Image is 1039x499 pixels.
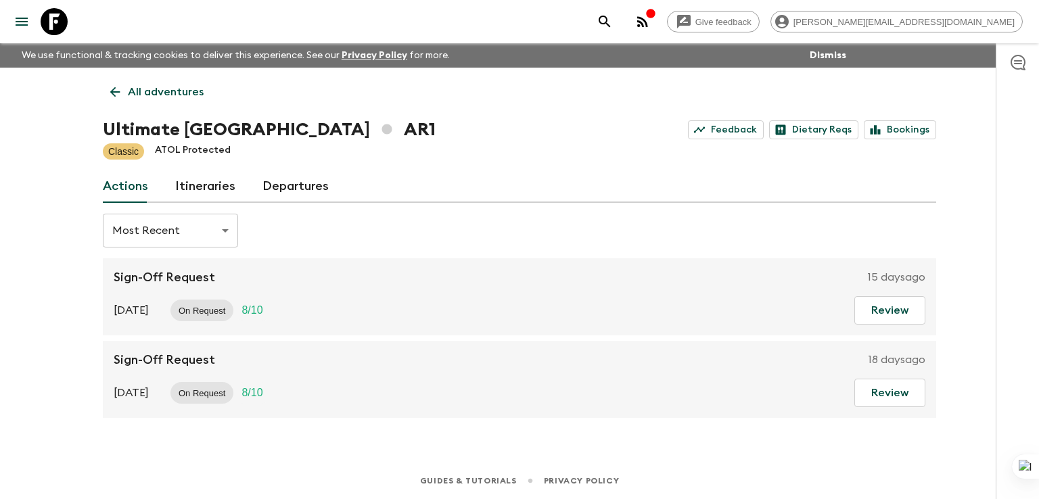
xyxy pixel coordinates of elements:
[591,8,618,35] button: search adventures
[108,145,139,158] p: Classic
[420,473,517,488] a: Guides & Tutorials
[262,170,329,203] a: Departures
[233,382,271,404] div: Trip Fill
[128,84,204,100] p: All adventures
[8,8,35,35] button: menu
[103,78,211,105] a: All adventures
[170,306,233,316] span: On Request
[114,385,149,401] p: [DATE]
[806,46,850,65] button: Dismiss
[688,17,759,27] span: Give feedback
[241,385,262,401] p: 8 / 10
[667,11,760,32] a: Give feedback
[114,302,149,318] p: [DATE]
[103,116,436,143] h1: Ultimate [GEOGRAPHIC_DATA] AR1
[155,143,231,160] p: ATOL Protected
[103,212,238,249] div: Most Recent
[114,269,215,285] p: Sign-Off Request
[170,388,233,398] span: On Request
[688,120,764,139] a: Feedback
[103,170,148,203] a: Actions
[175,170,235,203] a: Itineraries
[786,17,1022,27] span: [PERSON_NAME][EMAIL_ADDRESS][DOMAIN_NAME]
[769,120,858,139] a: Dietary Reqs
[869,352,925,368] p: 18 days ago
[864,120,936,139] a: Bookings
[114,352,215,368] p: Sign-Off Request
[233,300,271,321] div: Trip Fill
[854,379,925,407] button: Review
[770,11,1023,32] div: [PERSON_NAME][EMAIL_ADDRESS][DOMAIN_NAME]
[16,43,455,68] p: We use functional & tracking cookies to deliver this experience. See our for more.
[854,296,925,325] button: Review
[241,302,262,318] p: 8 / 10
[342,51,407,60] a: Privacy Policy
[544,473,619,488] a: Privacy Policy
[868,269,925,285] p: 15 days ago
